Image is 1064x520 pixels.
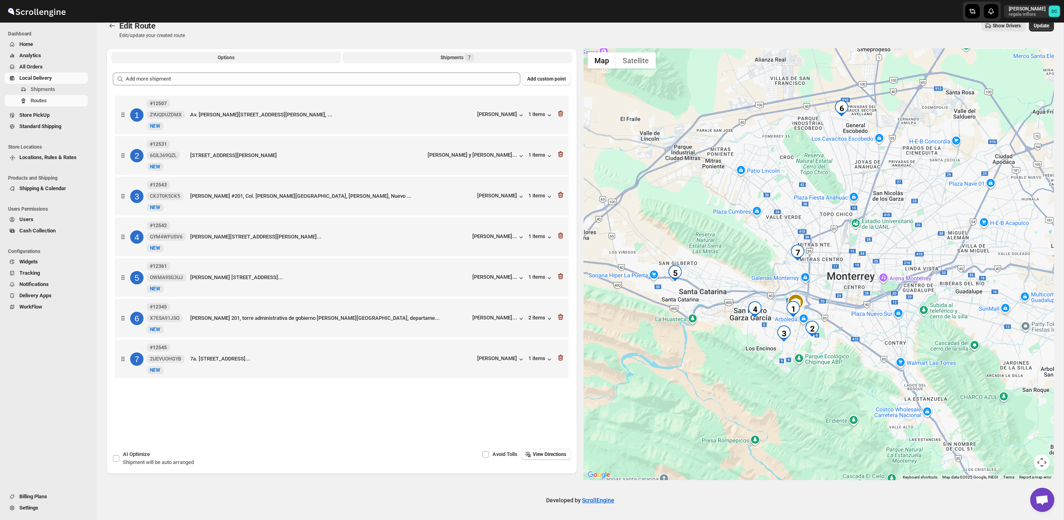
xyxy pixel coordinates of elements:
a: Report a map error [1019,475,1052,479]
span: Home [19,41,33,47]
div: 1 [130,108,143,122]
span: Show Drivers [993,23,1021,29]
b: #12531 [150,141,167,147]
b: #12361 [150,263,167,269]
button: Shipments [5,84,88,95]
button: Settings [5,502,88,514]
a: Terms (opens in new tab) [1003,475,1014,479]
p: [PERSON_NAME] [1009,6,1045,12]
button: [PERSON_NAME]... [472,274,525,282]
button: Selected Shipments [343,52,572,63]
div: [STREET_ADDRESS][PERSON_NAME] [190,151,424,160]
span: Store Locations [8,144,91,150]
b: #12543 [150,182,167,188]
span: X7ESA91JSO [150,315,179,321]
img: Google [586,470,612,480]
span: 6GIL369QZL [150,152,177,159]
div: Av. [PERSON_NAME][STREET_ADDRESS][PERSON_NAME], ... [190,111,474,119]
span: Widgets [19,259,38,265]
button: Show street map [588,52,616,68]
div: 5#12361OWMA9SG3UJNewNEW[PERSON_NAME] [STREET_ADDRESS]...[PERSON_NAME]...1 items [115,258,569,297]
div: 2 [130,149,143,162]
button: 1 items [528,233,553,241]
span: CK3T0K5CK5 [150,193,180,199]
button: 1 items [528,274,553,282]
div: 4 [747,301,763,317]
text: DC [1052,9,1057,14]
span: 7 [468,54,471,61]
span: Configurations [8,248,91,255]
button: Update [1029,20,1054,31]
div: Open chat [1030,488,1054,512]
span: Add custom point [527,76,566,82]
button: Analytics [5,50,88,61]
div: 3 [776,325,792,342]
button: 1 items [528,193,553,201]
span: OWMA9SG3UJ [150,274,183,281]
div: 4#12542GYM4WFUSV6NewNEW[PERSON_NAME][STREET_ADDRESS][PERSON_NAME]...[PERSON_NAME]...1 items [115,218,569,256]
span: Users Permissions [8,206,91,212]
button: View Directions [522,449,571,460]
button: Cash Collection [5,225,88,236]
p: Developed by [546,496,614,504]
span: Tracking [19,270,40,276]
button: [PERSON_NAME]... [472,315,525,323]
span: Products and Shipping [8,175,91,181]
button: Keyboard shortcuts [903,474,937,480]
div: 1#12507ZYUQDUZDMXNewNEWAv. [PERSON_NAME][STREET_ADDRESS][PERSON_NAME], ...[PERSON_NAME]1 items [115,95,569,134]
span: Options [218,54,235,61]
img: ScrollEngine [6,1,67,21]
span: Edit Route [119,21,156,31]
div: [PERSON_NAME] 201, torre administrativa de gobierno [PERSON_NAME][GEOGRAPHIC_DATA], departame... [190,314,469,322]
button: Routes [106,20,118,31]
div: [PERSON_NAME]... [472,315,517,321]
span: Map data ©2025 Google, INEGI [942,475,998,479]
span: GYM4WFUSV6 [150,234,183,240]
button: 1 items [528,152,553,160]
b: #12545 [150,345,167,350]
span: Billing Plans [19,493,47,499]
button: Delivery Apps [5,290,88,301]
span: Update [1034,23,1049,29]
a: Open this area in Google Maps (opens a new window) [586,470,612,480]
span: Analytics [19,52,41,58]
button: 1 items [528,111,553,119]
div: 6#12345X7ESA91JSONewNEW[PERSON_NAME] 201, torre administrativa de gobierno [PERSON_NAME][GEOGRAPH... [115,299,569,338]
button: Show satellite imagery [616,52,656,68]
button: Widgets [5,256,88,267]
button: Routes [5,95,88,106]
button: Shipping & Calendar [5,183,88,194]
div: [PERSON_NAME]... [472,274,517,280]
span: Cash Collection [19,228,56,234]
button: [PERSON_NAME] [477,355,525,363]
span: Settings [19,505,38,511]
span: 2UEVUOHGYB [150,356,181,362]
button: Tracking [5,267,88,279]
p: regala-inflora [1009,12,1045,17]
span: Dashboard [8,31,91,37]
div: 2 [804,321,820,337]
span: NEW [150,327,160,332]
span: NEW [150,367,160,373]
div: [PERSON_NAME] [477,193,525,201]
button: Map camera controls [1034,454,1050,470]
button: Add custom point [522,73,571,85]
span: NEW [150,205,160,210]
div: 7 [790,244,806,261]
span: DAVID CORONADO [1049,6,1060,17]
button: 1 items [528,355,553,363]
button: [PERSON_NAME] [477,111,525,119]
span: NEW [150,164,160,170]
span: Routes [31,97,47,104]
div: Selected Shipments [106,66,577,398]
span: Notifications [19,281,49,287]
input: Add more shipment [126,73,520,85]
button: User menu [1004,5,1061,18]
div: 7 [130,352,143,366]
div: 7#125452UEVUOHGYBNewNEW7a. [STREET_ADDRESS]...[PERSON_NAME]1 items [115,340,569,378]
